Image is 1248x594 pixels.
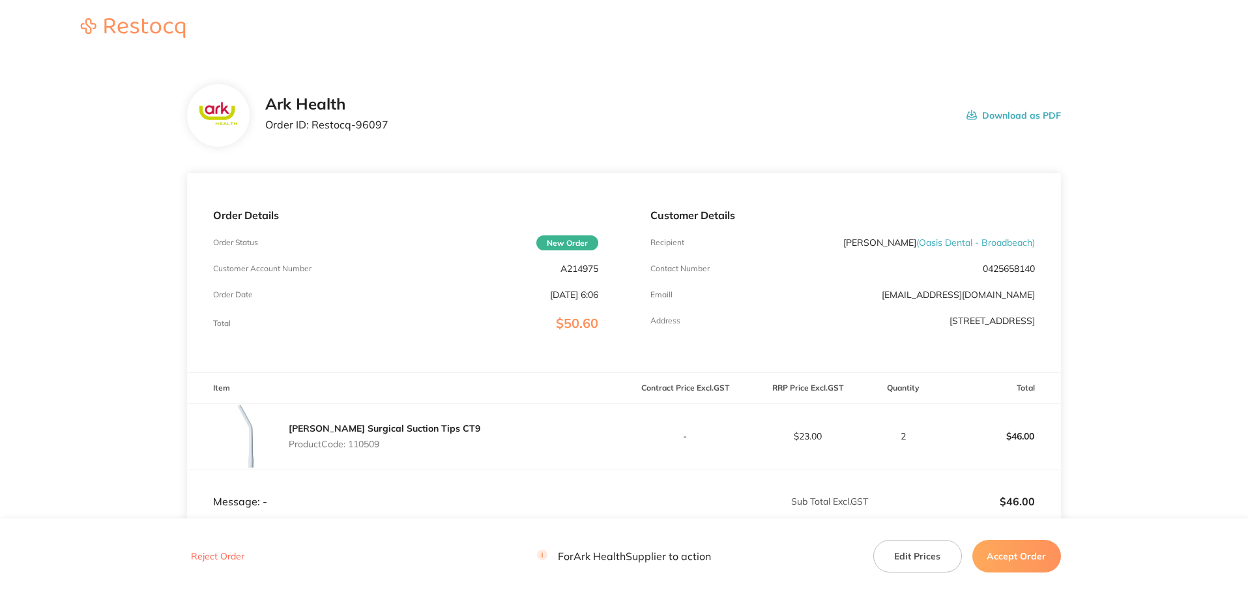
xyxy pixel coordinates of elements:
p: - [625,431,746,441]
p: Order ID: Restocq- 96097 [265,119,388,130]
p: Total [213,319,231,328]
p: Address [650,316,680,325]
img: c3FhZTAyaA [197,100,240,130]
p: [DATE] 6:06 [550,290,598,300]
h2: Ark Health [265,95,388,113]
td: Message: - [187,469,624,508]
p: $46.00 [869,496,1035,507]
img: YXNqdjNwag [213,404,278,469]
a: Restocq logo [68,18,198,40]
p: For Ark Health Supplier to action [537,550,711,563]
a: [EMAIL_ADDRESS][DOMAIN_NAME] [882,289,1035,301]
p: Order Date [213,290,253,299]
span: New Order [536,235,598,250]
p: Product Code: 110509 [289,439,480,449]
p: Customer Details [650,209,1035,221]
p: 0425658140 [983,263,1035,274]
span: ( Oasis Dental - Broadbeach ) [916,237,1035,248]
img: Restocq logo [68,18,198,38]
p: Emaill [650,290,673,299]
p: A214975 [560,263,598,274]
p: [STREET_ADDRESS] [950,316,1035,326]
p: [PERSON_NAME] [843,237,1035,248]
button: Accept Order [972,540,1061,572]
p: $23.00 [747,431,868,441]
a: [PERSON_NAME] Surgical Suction Tips CT9 [289,423,480,434]
th: Contract Price Excl. GST [624,373,747,404]
p: 2 [869,431,938,441]
button: Edit Prices [873,540,962,572]
th: RRP Price Excl. GST [746,373,869,404]
th: Quantity [869,373,938,404]
p: $46.00 [939,421,1060,452]
p: Order Status [213,238,258,247]
button: Reject Order [187,551,248,563]
th: Total [938,373,1061,404]
p: Customer Account Number [213,264,312,273]
button: Download as PDF [966,95,1061,136]
p: Order Details [213,209,598,221]
p: Sub Total Excl. GST [625,496,868,507]
span: $50.60 [556,315,598,331]
p: Contact Number [650,264,710,273]
th: Item [187,373,624,404]
p: Recipient [650,238,684,247]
